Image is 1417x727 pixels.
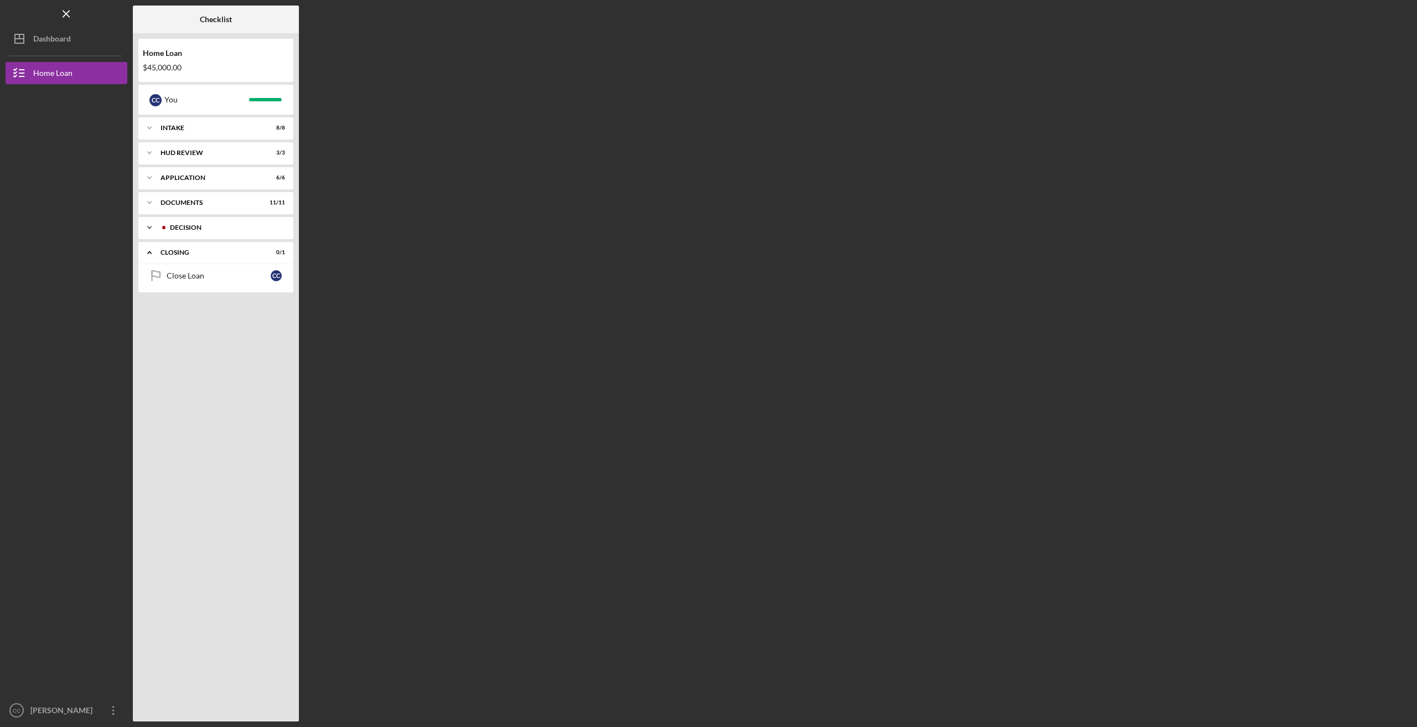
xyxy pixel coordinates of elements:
div: 11 / 11 [265,199,285,206]
div: HUD Review [161,149,257,156]
b: Checklist [200,15,232,24]
button: Home Loan [6,62,127,84]
div: $45,000.00 [143,63,289,72]
div: Intake [161,125,257,131]
div: Documents [161,199,257,206]
div: [PERSON_NAME] [28,699,100,724]
div: Closing [161,249,257,256]
div: Dashboard [33,28,71,53]
div: 8 / 8 [265,125,285,131]
div: Home Loan [33,62,73,87]
div: C C [149,94,162,106]
div: You [164,90,249,109]
div: Decision [170,224,280,231]
div: C C [271,270,282,281]
a: Close LoanCC [144,265,288,287]
div: Close Loan [167,271,271,280]
text: CC [13,708,20,714]
button: Dashboard [6,28,127,50]
div: 3 / 3 [265,149,285,156]
div: Application [161,174,257,181]
div: 6 / 6 [265,174,285,181]
div: Home Loan [143,49,289,58]
div: 0 / 1 [265,249,285,256]
button: CC[PERSON_NAME] [6,699,127,721]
